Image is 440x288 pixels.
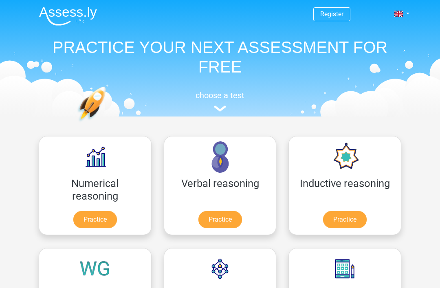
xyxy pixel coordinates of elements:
[320,10,343,18] a: Register
[73,211,117,228] a: Practice
[214,106,226,112] img: assessment
[198,211,242,228] a: Practice
[77,86,137,160] img: practice
[323,211,367,228] a: Practice
[33,37,407,77] h1: PRACTICE YOUR NEXT ASSESSMENT FOR FREE
[33,90,407,100] h5: choose a test
[33,90,407,112] a: choose a test
[39,7,97,26] img: Assessly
